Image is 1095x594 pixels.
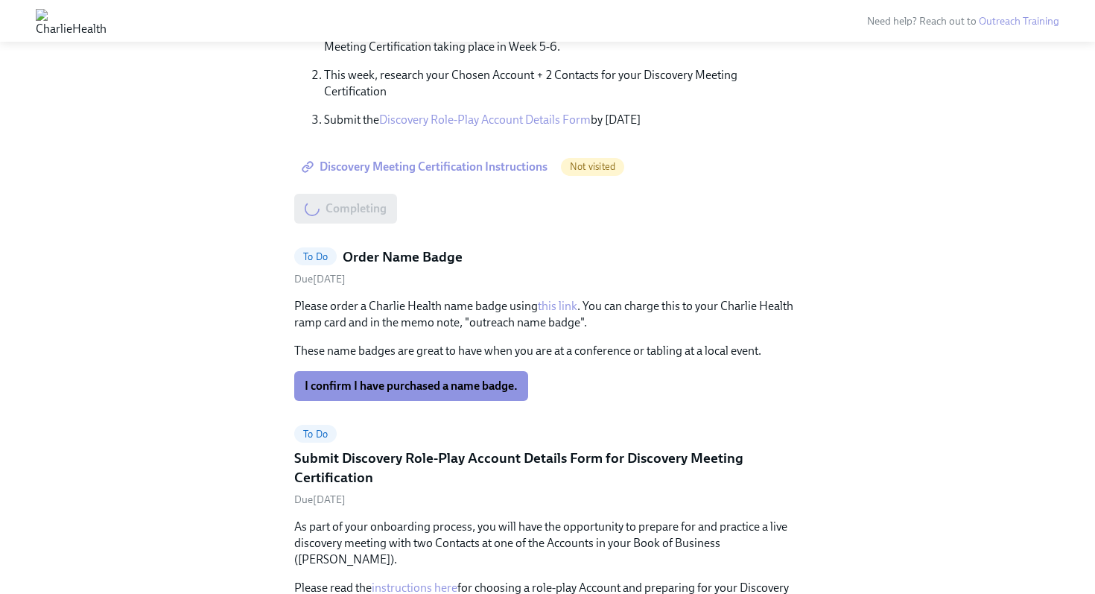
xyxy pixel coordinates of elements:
[294,425,801,507] a: To DoSubmit Discovery Role-Play Account Details Form for Discovery Meeting CertificationDue[DATE]
[294,493,346,506] span: Friday, August 29th 2025, 10:00 am
[294,343,801,359] p: These name badges are great to have when you are at a conference or tabling at a local event.
[305,379,518,394] span: I confirm I have purchased a name badge.
[324,67,801,100] p: This week, research your Chosen Account + 2 Contacts for your Discovery Meeting Certification
[561,161,624,172] span: Not visited
[979,15,1059,28] a: Outreach Training
[294,429,337,440] span: To Do
[294,449,801,487] h5: Submit Discovery Role-Play Account Details Form for Discovery Meeting Certification
[867,15,1059,28] span: Need help? Reach out to
[343,247,463,267] h5: Order Name Badge
[294,371,528,401] button: I confirm I have purchased a name badge.
[36,9,107,33] img: CharlieHealth
[294,519,801,568] p: As part of your onboarding process, you will have the opportunity to prepare for and practice a l...
[294,273,346,285] span: Monday, September 1st 2025, 10:00 am
[305,159,547,174] span: Discovery Meeting Certification Instructions
[538,299,577,313] a: this link
[294,251,337,262] span: To Do
[379,113,591,127] a: Discovery Role-Play Account Details Form
[324,112,801,128] p: Submit the by [DATE]
[294,247,801,287] a: To DoOrder Name BadgeDue[DATE]
[294,298,801,331] p: Please order a Charlie Health name badge using . You can charge this to your Charlie Health ramp ...
[294,152,558,182] a: Discovery Meeting Certification Instructions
